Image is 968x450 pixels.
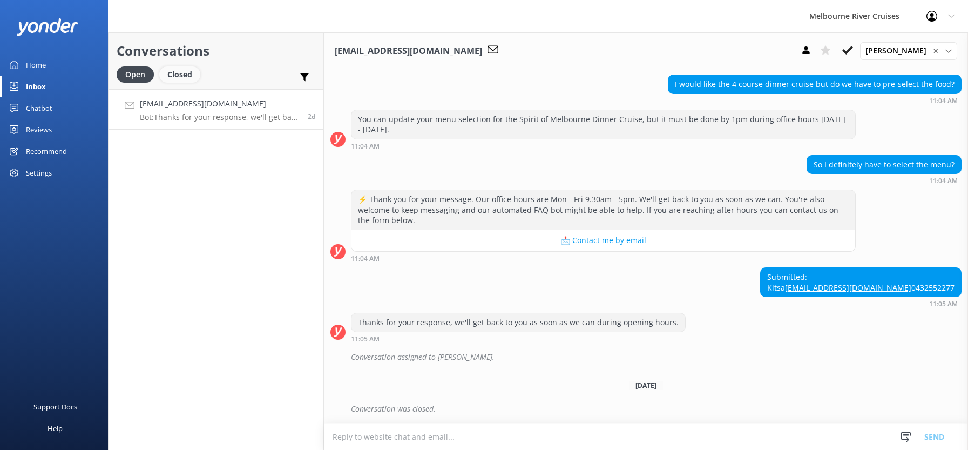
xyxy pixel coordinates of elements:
h2: Conversations [117,41,315,61]
div: Sep 29 2025 11:05am (UTC +10:00) Australia/Sydney [351,335,686,342]
div: Chatbot [26,97,52,119]
div: Help [48,418,63,439]
p: Bot: Thanks for your response, we'll get back to you as soon as we can during opening hours. [140,112,300,122]
div: Sep 29 2025 11:04am (UTC +10:00) Australia/Sydney [351,142,856,150]
span: ✕ [933,46,938,56]
div: Thanks for your response, we'll get back to you as soon as we can during opening hours. [351,313,685,332]
div: So I definitely have to select the menu? [807,156,961,174]
strong: 11:04 AM [351,256,380,262]
div: 2025-09-29T02:21:54.573 [330,348,962,366]
strong: 11:05 AM [351,336,380,342]
div: Inbox [26,76,46,97]
div: Submitted: Kitsa 0432552277 [761,268,961,297]
div: Home [26,54,46,76]
h4: [EMAIL_ADDRESS][DOMAIN_NAME] [140,98,300,110]
div: Sep 29 2025 11:05am (UTC +10:00) Australia/Sydney [760,300,962,307]
div: Recommend [26,140,67,162]
div: Assign User [860,42,957,59]
div: Open [117,66,154,83]
div: You can update your menu selection for the Spirit of Melbourne Dinner Cruise, but it must be done... [351,110,855,139]
span: [PERSON_NAME] [865,45,933,57]
div: Sep 29 2025 11:04am (UTC +10:00) Australia/Sydney [807,177,962,184]
a: [EMAIL_ADDRESS][DOMAIN_NAME]Bot:Thanks for your response, we'll get back to you as soon as we can... [109,89,323,130]
span: [DATE] [629,381,663,390]
div: ⚡ Thank you for your message. Our office hours are Mon - Fri 9.30am - 5pm. We'll get back to you ... [351,190,855,230]
div: Closed [159,66,200,83]
div: Support Docs [33,396,77,418]
strong: 11:04 AM [929,98,958,104]
strong: 11:05 AM [929,301,958,307]
div: Conversation was closed. [351,400,962,418]
div: Conversation assigned to [PERSON_NAME]. [351,348,962,366]
h3: [EMAIL_ADDRESS][DOMAIN_NAME] [335,44,482,58]
span: Sep 29 2025 11:05am (UTC +10:00) Australia/Sydney [308,112,315,121]
div: I would like the 4 course dinner cruise but do we have to pre-select the food? [668,75,961,93]
div: Sep 29 2025 11:04am (UTC +10:00) Australia/Sydney [351,254,856,262]
div: Sep 29 2025 11:04am (UTC +10:00) Australia/Sydney [668,97,962,104]
a: [EMAIL_ADDRESS][DOMAIN_NAME] [785,283,911,293]
strong: 11:04 AM [351,143,380,150]
img: yonder-white-logo.png [16,18,78,36]
strong: 11:04 AM [929,178,958,184]
div: Settings [26,162,52,184]
button: 📩 Contact me by email [351,230,855,251]
div: Reviews [26,119,52,140]
a: Closed [159,68,206,80]
div: 2025-10-01T05:58:19.835 [330,400,962,418]
a: Open [117,68,159,80]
